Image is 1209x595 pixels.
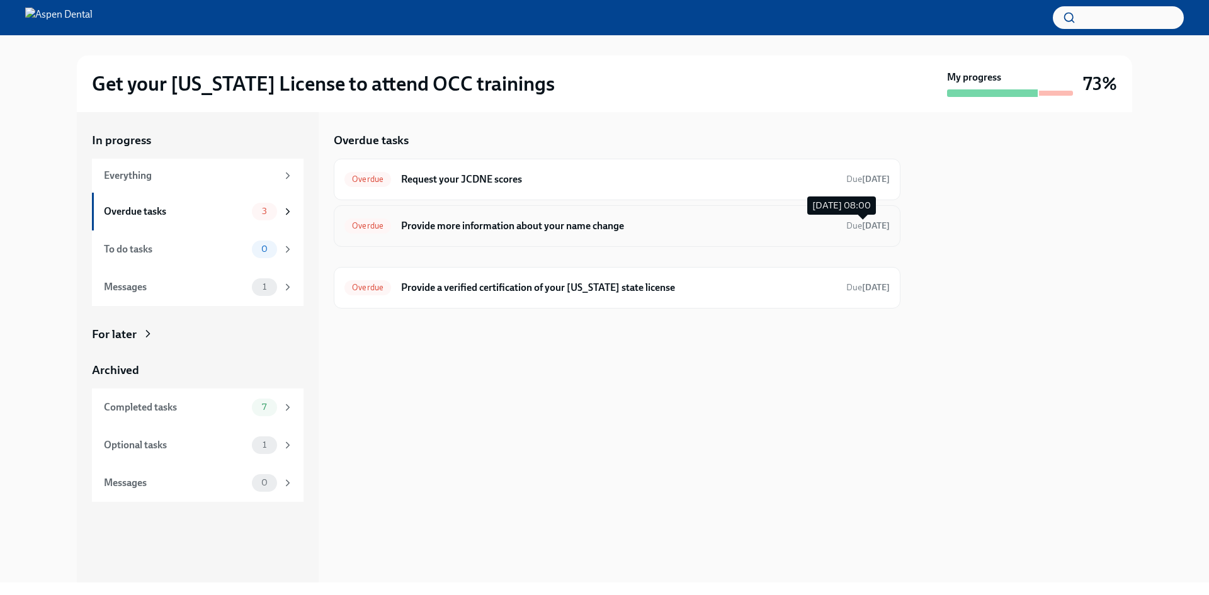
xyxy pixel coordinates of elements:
[92,388,304,426] a: Completed tasks7
[947,71,1001,84] strong: My progress
[401,173,836,186] h6: Request your JCDNE scores
[846,174,890,184] span: Due
[92,326,137,343] div: For later
[92,230,304,268] a: To do tasks0
[255,440,274,450] span: 1
[401,219,836,233] h6: Provide more information about your name change
[92,326,304,343] a: For later
[862,282,890,293] strong: [DATE]
[846,220,890,231] span: Due
[255,282,274,292] span: 1
[104,169,277,183] div: Everything
[254,207,275,216] span: 3
[104,280,247,294] div: Messages
[344,221,391,230] span: Overdue
[846,281,890,293] span: April 10th, 2025 08:00
[92,132,304,149] a: In progress
[401,281,836,295] h6: Provide a verified certification of your [US_STATE] state license
[846,282,890,293] span: Due
[92,464,304,502] a: Messages0
[92,426,304,464] a: Optional tasks1
[104,242,247,256] div: To do tasks
[862,220,890,231] strong: [DATE]
[344,174,391,184] span: Overdue
[104,400,247,414] div: Completed tasks
[846,173,890,185] span: March 30th, 2025 08:00
[862,174,890,184] strong: [DATE]
[92,71,555,96] h2: Get your [US_STATE] License to attend OCC trainings
[344,283,391,292] span: Overdue
[92,268,304,306] a: Messages1
[254,244,275,254] span: 0
[92,159,304,193] a: Everything
[104,476,247,490] div: Messages
[25,8,93,28] img: Aspen Dental
[104,438,247,452] div: Optional tasks
[254,478,275,487] span: 0
[344,216,890,236] a: OverdueProvide more information about your name changeDue[DATE]
[344,278,890,298] a: OverdueProvide a verified certification of your [US_STATE] state licenseDue[DATE]
[344,169,890,190] a: OverdueRequest your JCDNE scoresDue[DATE]
[104,205,247,218] div: Overdue tasks
[92,193,304,230] a: Overdue tasks3
[254,402,274,412] span: 7
[334,132,409,149] h5: Overdue tasks
[1083,72,1117,95] h3: 73%
[92,362,304,378] a: Archived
